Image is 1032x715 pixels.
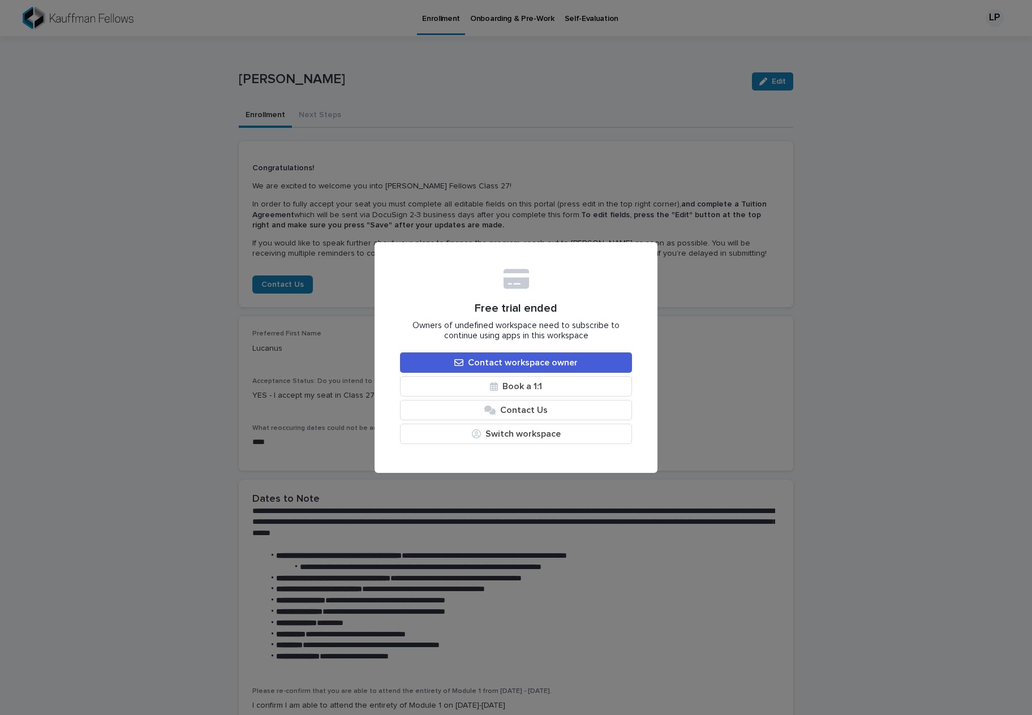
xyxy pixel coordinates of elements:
[475,301,557,315] span: Free trial ended
[400,321,632,341] span: Owners of undefined workspace need to subscribe to continue using apps in this workspace
[400,352,632,373] a: Contact workspace owner
[400,400,632,420] button: Contact Us
[468,358,578,367] span: Contact workspace owner
[502,382,542,391] span: Book a 1:1
[400,424,632,444] button: Switch workspace
[500,406,548,415] span: Contact Us
[400,376,632,397] a: Book a 1:1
